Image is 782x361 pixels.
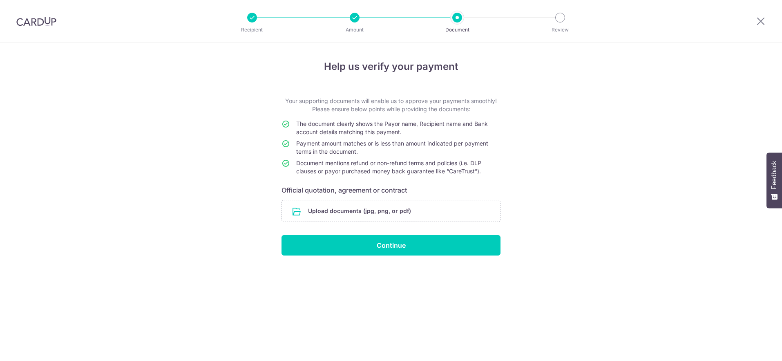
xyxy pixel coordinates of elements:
span: The document clearly shows the Payor name, Recipient name and Bank account details matching this ... [296,120,488,135]
h4: Help us verify your payment [282,59,500,74]
img: CardUp [16,16,56,26]
span: Feedback [771,161,778,189]
h6: Official quotation, agreement or contract [282,185,500,195]
span: Payment amount matches or is less than amount indicated per payment terms in the document. [296,140,488,155]
p: Document [427,26,487,34]
input: Continue [282,235,500,256]
div: Upload documents (jpg, png, or pdf) [282,200,500,222]
p: Your supporting documents will enable us to approve your payments smoothly! Please ensure below p... [282,97,500,113]
button: Feedback - Show survey [766,152,782,208]
p: Recipient [222,26,282,34]
span: Document mentions refund or non-refund terms and policies (i.e. DLP clauses or payor purchased mo... [296,159,481,175]
p: Review [530,26,590,34]
p: Amount [324,26,385,34]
